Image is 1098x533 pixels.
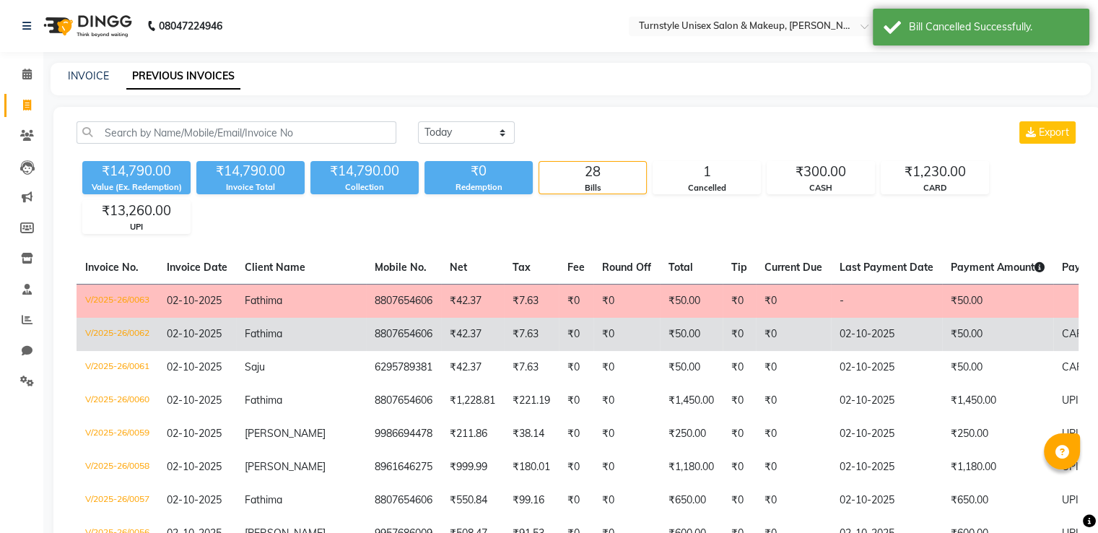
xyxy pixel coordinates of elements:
[831,451,942,484] td: 02-10-2025
[723,417,756,451] td: ₹0
[602,261,651,274] span: Round Off
[831,351,942,384] td: 02-10-2025
[366,484,441,517] td: 8807654606
[593,384,660,417] td: ₹0
[723,384,756,417] td: ₹0
[539,182,646,194] div: Bills
[764,261,822,274] span: Current Due
[245,261,305,274] span: Client Name
[767,182,874,194] div: CASH
[559,284,593,318] td: ₹0
[756,451,831,484] td: ₹0
[567,261,585,274] span: Fee
[909,19,1079,35] div: Bill Cancelled Successfully.
[245,294,282,307] span: Fathima
[881,182,988,194] div: CARD
[1062,427,1079,440] span: UPI
[559,351,593,384] td: ₹0
[831,318,942,351] td: 02-10-2025
[593,284,660,318] td: ₹0
[1062,394,1079,407] span: UPI
[245,493,282,506] span: Fathima
[245,360,265,373] span: Saju
[504,284,559,318] td: ₹7.63
[942,451,1053,484] td: ₹1,180.00
[504,384,559,417] td: ₹221.19
[167,360,222,373] span: 02-10-2025
[559,384,593,417] td: ₹0
[756,417,831,451] td: ₹0
[77,318,158,351] td: V/2025-26/0062
[559,484,593,517] td: ₹0
[831,417,942,451] td: 02-10-2025
[942,484,1053,517] td: ₹650.00
[82,181,191,194] div: Value (Ex. Redemption)
[504,484,559,517] td: ₹99.16
[942,318,1053,351] td: ₹50.00
[504,451,559,484] td: ₹180.01
[504,417,559,451] td: ₹38.14
[441,318,504,351] td: ₹42.37
[593,451,660,484] td: ₹0
[310,161,419,181] div: ₹14,790.00
[310,181,419,194] div: Collection
[366,417,441,451] td: 9986694478
[1019,121,1076,144] button: Export
[37,6,136,46] img: logo
[756,384,831,417] td: ₹0
[942,417,1053,451] td: ₹250.00
[77,384,158,417] td: V/2025-26/0060
[653,162,760,182] div: 1
[85,261,139,274] span: Invoice No.
[942,384,1053,417] td: ₹1,450.00
[951,261,1045,274] span: Payment Amount
[723,351,756,384] td: ₹0
[723,318,756,351] td: ₹0
[77,417,158,451] td: V/2025-26/0059
[424,181,533,194] div: Redemption
[660,384,723,417] td: ₹1,450.00
[1062,460,1079,473] span: UPI
[723,284,756,318] td: ₹0
[167,394,222,407] span: 02-10-2025
[366,451,441,484] td: 8961646275
[77,121,396,144] input: Search by Name/Mobile/Email/Invoice No
[245,427,326,440] span: [PERSON_NAME]
[441,417,504,451] td: ₹211.86
[441,284,504,318] td: ₹42.37
[756,318,831,351] td: ₹0
[375,261,427,274] span: Mobile No.
[593,484,660,517] td: ₹0
[159,6,222,46] b: 08047224946
[513,261,531,274] span: Tax
[167,427,222,440] span: 02-10-2025
[723,451,756,484] td: ₹0
[756,284,831,318] td: ₹0
[167,460,222,473] span: 02-10-2025
[366,351,441,384] td: 6295789381
[668,261,693,274] span: Total
[167,493,222,506] span: 02-10-2025
[196,181,305,194] div: Invoice Total
[441,351,504,384] td: ₹42.37
[942,284,1053,318] td: ₹50.00
[245,327,282,340] span: Fathima
[539,162,646,182] div: 28
[68,69,109,82] a: INVOICE
[83,221,190,233] div: UPI
[831,484,942,517] td: 02-10-2025
[77,351,158,384] td: V/2025-26/0061
[660,451,723,484] td: ₹1,180.00
[450,261,467,274] span: Net
[756,351,831,384] td: ₹0
[504,318,559,351] td: ₹7.63
[366,384,441,417] td: 8807654606
[77,284,158,318] td: V/2025-26/0063
[593,318,660,351] td: ₹0
[126,64,240,90] a: PREVIOUS INVOICES
[167,261,227,274] span: Invoice Date
[831,284,942,318] td: -
[660,417,723,451] td: ₹250.00
[83,201,190,221] div: ₹13,260.00
[1062,493,1079,506] span: UPI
